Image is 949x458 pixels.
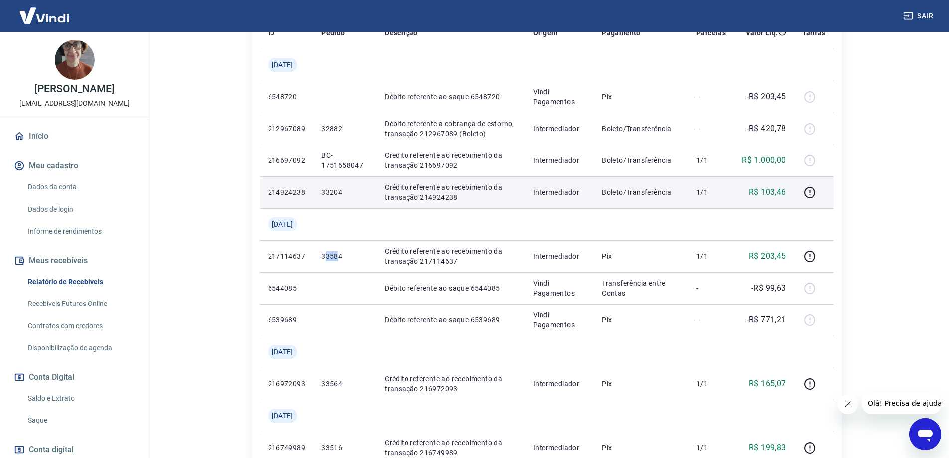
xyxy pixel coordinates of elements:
[602,315,680,325] p: Pix
[533,87,586,107] p: Vindi Pagamentos
[533,155,586,165] p: Intermediador
[533,278,586,298] p: Vindi Pagamentos
[24,272,137,292] a: Relatório de Recebíveis
[901,7,937,25] button: Sair
[751,282,786,294] p: -R$ 99,63
[533,187,586,197] p: Intermediador
[385,315,517,325] p: Débito referente ao saque 6539689
[862,392,941,414] iframe: Mensagem da empresa
[749,378,786,390] p: R$ 165,07
[533,310,586,330] p: Vindi Pagamentos
[696,443,726,453] p: 1/1
[55,40,95,80] img: f4e62f0b-5503-4c59-a249-72c703c1eae7.jpeg
[268,283,306,293] p: 6544085
[12,366,137,388] button: Conta Digital
[24,294,137,314] a: Recebíveis Futuros Online
[385,374,517,394] p: Crédito referente ao recebimento da transação 216972093
[24,199,137,220] a: Dados de login
[747,314,786,326] p: -R$ 771,21
[268,315,306,325] p: 6539689
[321,28,345,38] p: Pedido
[268,124,306,134] p: 212967089
[385,28,418,38] p: Descrição
[533,124,586,134] p: Intermediador
[696,28,726,38] p: Parcelas
[321,151,369,170] p: BC-1751658047
[268,155,306,165] p: 216697092
[268,92,306,102] p: 6548720
[602,155,680,165] p: Boleto/Transferência
[321,443,369,453] p: 33516
[385,151,517,170] p: Crédito referente ao recebimento da transação 216697092
[6,7,84,15] span: Olá! Precisa de ajuda?
[19,98,130,109] p: [EMAIL_ADDRESS][DOMAIN_NAME]
[12,125,137,147] a: Início
[385,182,517,202] p: Crédito referente ao recebimento da transação 214924238
[533,379,586,389] p: Intermediador
[321,124,369,134] p: 32882
[24,221,137,242] a: Informe de rendimentos
[602,379,680,389] p: Pix
[12,250,137,272] button: Meus recebíveis
[385,438,517,458] p: Crédito referente ao recebimento da transação 216749989
[272,219,293,229] span: [DATE]
[385,246,517,266] p: Crédito referente ao recebimento da transação 217114637
[321,187,369,197] p: 33204
[268,443,306,453] p: 216749989
[696,251,726,261] p: 1/1
[24,388,137,409] a: Saldo e Extrato
[696,379,726,389] p: 1/1
[696,124,726,134] p: -
[802,28,826,38] p: Tarifas
[533,443,586,453] p: Intermediador
[272,347,293,357] span: [DATE]
[602,278,680,298] p: Transferência entre Contas
[749,186,786,198] p: R$ 103,46
[24,316,137,336] a: Contratos com credores
[24,410,137,431] a: Saque
[12,0,77,31] img: Vindi
[321,379,369,389] p: 33564
[268,379,306,389] p: 216972093
[12,155,137,177] button: Meu cadastro
[602,124,680,134] p: Boleto/Transferência
[321,251,369,261] p: 33584
[533,251,586,261] p: Intermediador
[742,154,786,166] p: R$ 1.000,00
[385,119,517,139] p: Débito referente a cobrança de estorno, transação 212967089 (Boleto)
[602,187,680,197] p: Boleto/Transferência
[272,60,293,70] span: [DATE]
[385,92,517,102] p: Débito referente ao saque 6548720
[272,411,293,421] span: [DATE]
[602,92,680,102] p: Pix
[909,418,941,450] iframe: Botão para abrir a janela de mensagens
[696,155,726,165] p: 1/1
[385,283,517,293] p: Débito referente ao saque 6544085
[696,315,726,325] p: -
[602,28,641,38] p: Pagamento
[268,187,306,197] p: 214924238
[838,394,858,414] iframe: Fechar mensagem
[34,84,114,94] p: [PERSON_NAME]
[602,251,680,261] p: Pix
[533,28,557,38] p: Origem
[268,251,306,261] p: 217114637
[602,443,680,453] p: Pix
[749,442,786,454] p: R$ 199,83
[747,123,786,135] p: -R$ 420,78
[29,443,74,457] span: Conta digital
[746,28,778,38] p: Valor Líq.
[749,250,786,262] p: R$ 203,45
[24,338,137,358] a: Disponibilização de agenda
[696,187,726,197] p: 1/1
[696,92,726,102] p: -
[696,283,726,293] p: -
[268,28,275,38] p: ID
[24,177,137,197] a: Dados da conta
[747,91,786,103] p: -R$ 203,45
